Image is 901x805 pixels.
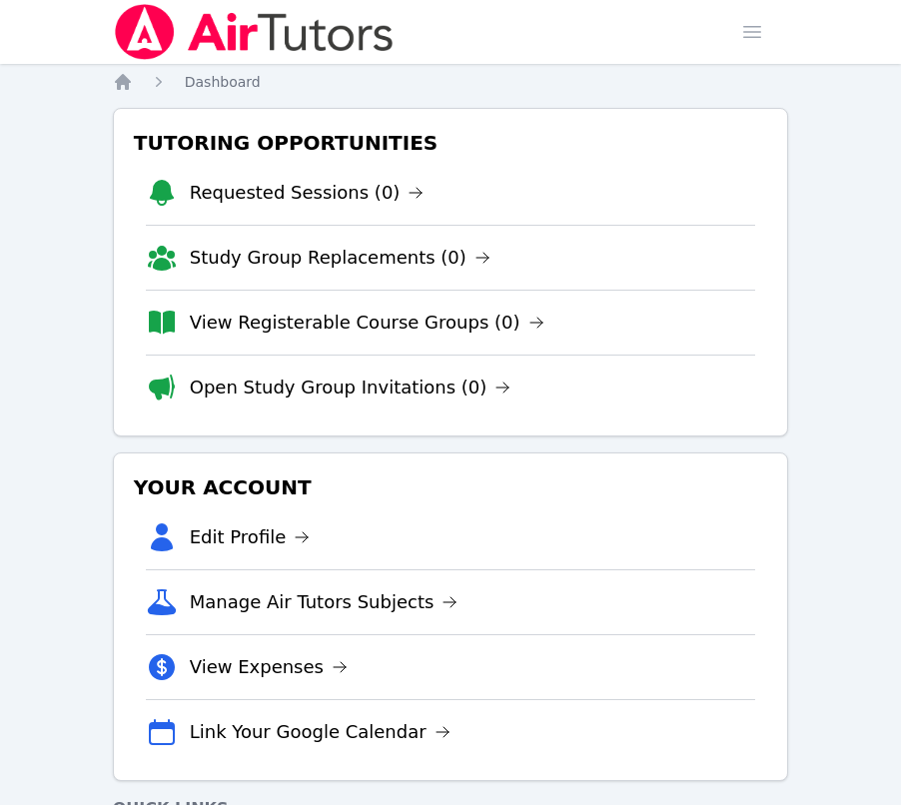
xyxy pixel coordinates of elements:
[190,374,511,402] a: Open Study Group Invitations (0)
[190,653,348,681] a: View Expenses
[130,125,772,161] h3: Tutoring Opportunities
[190,309,544,337] a: View Registerable Course Groups (0)
[190,718,450,746] a: Link Your Google Calendar
[190,588,458,616] a: Manage Air Tutors Subjects
[185,74,261,90] span: Dashboard
[113,4,396,60] img: Air Tutors
[190,179,425,207] a: Requested Sessions (0)
[190,244,490,272] a: Study Group Replacements (0)
[185,72,261,92] a: Dashboard
[113,72,789,92] nav: Breadcrumb
[190,523,311,551] a: Edit Profile
[130,469,772,505] h3: Your Account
